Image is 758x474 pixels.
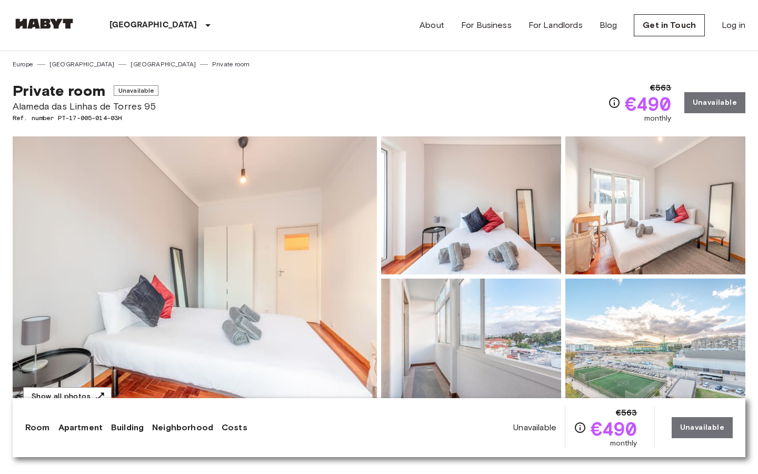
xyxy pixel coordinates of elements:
a: Building [111,421,144,434]
span: €563 [650,82,672,94]
a: Room [25,421,50,434]
span: Unavailable [513,422,556,433]
span: €490 [625,94,672,113]
img: Picture of unit PT-17-005-014-03H [565,279,745,417]
a: Log in [722,19,745,32]
a: [GEOGRAPHIC_DATA] [49,60,115,69]
a: Costs [222,421,247,434]
img: Picture of unit PT-17-005-014-03H [381,279,561,417]
span: Alameda das Linhas de Torres 95 [13,100,158,113]
span: Unavailable [114,85,159,96]
a: [GEOGRAPHIC_DATA] [131,60,196,69]
span: €490 [591,419,637,438]
a: Get in Touch [634,14,705,36]
img: Habyt [13,18,76,29]
a: About [420,19,444,32]
span: €563 [616,407,637,419]
a: Apartment [58,421,103,434]
img: Picture of unit PT-17-005-014-03H [565,136,745,274]
span: Private room [13,82,105,100]
svg: Check cost overview for full price breakdown. Please note that discounts apply to new joiners onl... [574,421,586,434]
a: Blog [600,19,617,32]
span: monthly [610,438,637,449]
img: Picture of unit PT-17-005-014-03H [381,136,561,274]
a: Neighborhood [152,421,213,434]
a: For Business [461,19,512,32]
img: Marketing picture of unit PT-17-005-014-03H [13,136,377,417]
svg: Check cost overview for full price breakdown. Please note that discounts apply to new joiners onl... [608,96,621,109]
button: Show all photos [23,387,112,407]
a: For Landlords [528,19,583,32]
a: Europe [13,60,33,69]
p: [GEOGRAPHIC_DATA] [109,19,197,32]
a: Private room [212,60,250,69]
span: monthly [644,113,672,124]
span: Ref. number PT-17-005-014-03H [13,113,158,123]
